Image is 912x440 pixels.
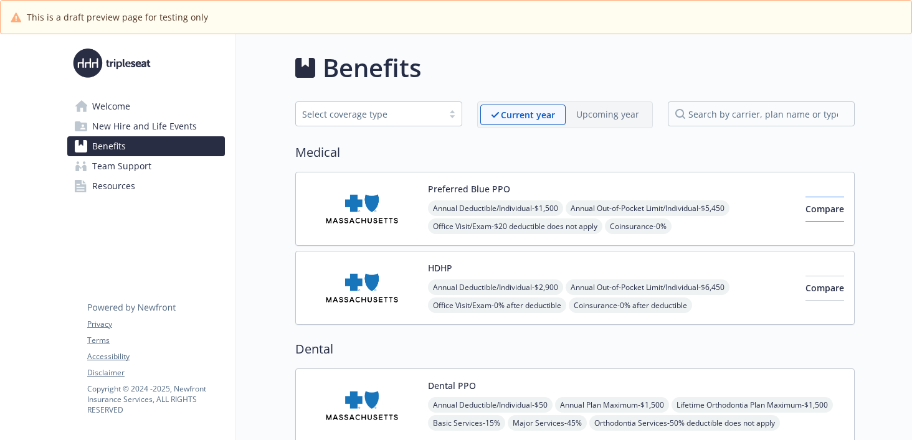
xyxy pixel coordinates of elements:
[428,279,563,295] span: Annual Deductible/Individual - $2,900
[306,379,418,432] img: Blue Cross and Blue Shield of Massachusetts, Inc. carrier logo
[428,200,563,216] span: Annual Deductible/Individual - $1,500
[67,176,225,196] a: Resources
[87,367,224,378] a: Disclaimer
[668,101,855,126] input: search by carrier, plan name or type
[87,383,224,415] p: Copyright © 2024 - 2025 , Newfront Insurance Services, ALL RIGHTS RESERVED
[805,203,844,215] span: Compare
[302,108,437,121] div: Select coverage type
[27,11,208,24] span: This is a draft preview page for testing only
[508,415,587,431] span: Major Services - 45%
[428,379,476,392] button: Dental PPO
[805,197,844,222] button: Compare
[323,49,421,87] h1: Benefits
[87,351,224,362] a: Accessibility
[501,108,555,121] p: Current year
[428,415,505,431] span: Basic Services - 15%
[428,297,566,313] span: Office Visit/Exam - 0% after deductible
[428,182,510,195] button: Preferred Blue PPO
[428,397,553,413] span: Annual Deductible/Individual - $50
[67,136,225,156] a: Benefits
[805,276,844,301] button: Compare
[566,200,729,216] span: Annual Out-of-Pocket Limit/Individual - $5,450
[87,335,224,346] a: Terms
[87,319,224,330] a: Privacy
[605,218,672,234] span: Coinsurance - 0%
[805,282,844,294] span: Compare
[92,136,126,156] span: Benefits
[92,96,130,116] span: Welcome
[428,218,602,234] span: Office Visit/Exam - $20 deductible does not apply
[569,297,692,313] span: Coinsurance - 0% after deductible
[306,261,418,314] img: Blue Cross and Blue Shield of Massachusetts, Inc. carrier logo
[92,156,151,176] span: Team Support
[67,156,225,176] a: Team Support
[306,182,418,235] img: Blue Cross and Blue Shield of Massachusetts, Inc. carrier logo
[92,176,135,196] span: Resources
[672,397,833,413] span: Lifetime Orthodontia Plan Maximum - $1,500
[566,105,650,125] span: Upcoming year
[92,116,197,136] span: New Hire and Life Events
[295,143,855,162] h2: Medical
[555,397,669,413] span: Annual Plan Maximum - $1,500
[428,261,452,274] button: HDHP
[589,415,780,431] span: Orthodontia Services - 50% deductible does not apply
[67,96,225,116] a: Welcome
[576,108,639,121] p: Upcoming year
[67,116,225,136] a: New Hire and Life Events
[566,279,729,295] span: Annual Out-of-Pocket Limit/Individual - $6,450
[295,340,855,358] h2: Dental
